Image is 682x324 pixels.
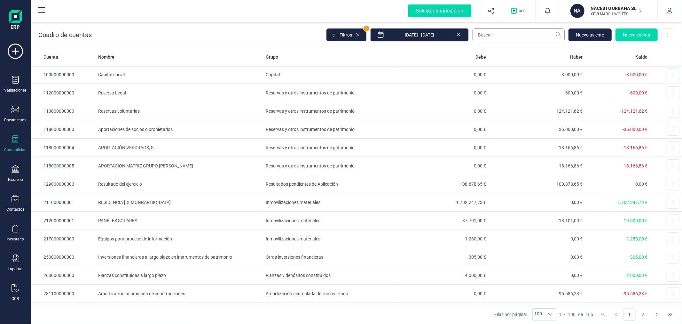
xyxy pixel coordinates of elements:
[263,230,392,248] td: Inmovilizaciones materiales
[392,303,489,321] td: 0,00 €
[31,66,96,84] td: 100000000000
[489,175,585,193] td: 108.878,65 €
[637,308,649,320] button: Page 2
[96,120,263,139] td: Aportaciones de socios o propietarios
[31,84,96,102] td: 112000000000
[96,102,263,120] td: Reservas voluntarias
[507,1,532,21] button: Logo de OPS
[4,117,27,123] div: Documentos
[392,84,489,102] td: 0,00 €
[489,102,585,120] td: 124.121,62 €
[576,32,604,38] span: Nuevo asiento
[489,212,585,230] td: 18.101,00 €
[263,193,392,212] td: Inmovilizaciones materiales
[664,308,676,320] button: Last Page
[636,54,647,60] span: Saldo
[533,309,544,320] span: 100
[623,291,647,296] span: -95.586,23 €
[623,32,650,38] span: Nueva cuenta
[96,212,263,230] td: PANELES SOLARES
[263,248,392,266] td: Otras inversiones financieras
[489,230,585,248] td: 0,00 €
[31,139,96,157] td: 118000000004
[511,8,528,14] img: Logo de OPS
[43,54,58,60] span: Cuenta
[495,308,557,320] div: Filas por página:
[266,54,278,60] span: Grupo
[326,28,366,41] button: Filtros
[31,230,96,248] td: 217000000000
[489,248,585,266] td: 0,00 €
[9,10,22,31] img: Logo Finanedi
[651,308,663,320] button: Next Page
[559,311,561,318] span: 1
[617,200,647,205] span: 1.702.247,73 €
[263,303,392,321] td: Amortización acumulada del inmovilizado
[263,139,392,157] td: Reservas y otros instrumentos de patrimonio
[629,90,647,95] span: -600,00 €
[591,12,642,17] p: XEVI MARCH WOLTÉS
[489,266,585,285] td: 0,00 €
[392,248,489,266] td: 305,00 €
[96,139,263,157] td: APORTACIÓN VERDRAGS, SL
[591,5,642,12] p: NACESTU URBANA SL
[392,285,489,303] td: 0,00 €
[4,88,27,93] div: Validaciones
[263,175,392,193] td: Resultados pendientes de Aplicación
[392,66,489,84] td: 0,00 €
[585,311,593,318] span: 165
[489,193,585,212] td: 0,00 €
[489,66,585,84] td: 3.000,00 €
[263,84,392,102] td: Reservas y otros instrumentos de patrimonio
[570,54,583,60] span: Haber
[263,157,392,175] td: Reservas y otros instrumentos de patrimonio
[31,212,96,230] td: 212000000001
[31,157,96,175] td: 118000000005
[31,193,96,212] td: 211000000001
[578,311,583,318] span: de
[96,66,263,84] td: Capital social
[568,28,612,41] button: Nuevo asiento
[392,212,489,230] td: 37.701,00 €
[489,120,585,139] td: 36.000,00 €
[489,84,585,102] td: 600,00 €
[364,26,369,31] span: 1
[473,28,565,41] input: Buscar
[96,193,263,212] td: RESIDENCIA [DEMOGRAPHIC_DATA]
[98,54,114,60] span: Nombre
[263,212,392,230] td: Inmovilizaciones materiales
[408,4,471,17] div: Solicitar financiación
[263,102,392,120] td: Reservas y otros instrumentos de patrimonio
[31,248,96,266] td: 250000000000
[12,296,19,301] div: OCR
[489,139,585,157] td: 18.166,86 €
[31,303,96,321] td: 281700000000
[38,30,92,39] p: Cuadro de cuentas
[4,147,27,152] div: Contabilidad
[568,311,576,318] span: 100
[623,127,647,132] span: -36.000,00 €
[263,266,392,285] td: Fianzas y depósitos constituidos
[635,182,647,187] span: 0,00 €
[96,157,263,175] td: APORTACION MATRIZ GRUPO [PERSON_NAME]
[623,145,647,150] span: -18.166,86 €
[96,266,263,285] td: Fianzas constituidas a largo plazo
[392,120,489,139] td: 0,00 €
[31,102,96,120] td: 113000000000
[392,193,489,212] td: 1.702.247,73 €
[392,175,489,193] td: 108.878,65 €
[489,285,585,303] td: 95.586,23 €
[392,139,489,157] td: 0,00 €
[96,303,263,321] td: Amortización acumulada de equipos para proceso de información
[96,230,263,248] td: Equipos para proceso de información
[96,84,263,102] td: Reserva Legal
[340,32,352,38] span: Filtros
[401,1,479,21] button: Solicitar financiación
[392,102,489,120] td: 0,00 €
[392,230,489,248] td: 1.280,00 €
[6,207,24,212] div: Contactos
[31,285,96,303] td: 281100000000
[559,311,593,318] div: -
[96,248,263,266] td: Inversiones financieras a largo plazo en instrumentos de patrimonio
[96,285,263,303] td: Amortización acumulada de construcciones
